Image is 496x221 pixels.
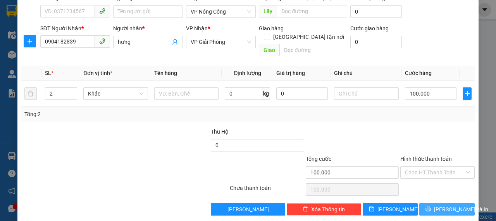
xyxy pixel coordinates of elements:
span: save [369,206,374,212]
span: Xóa Thông tin [311,205,345,214]
span: Tổng cước [306,156,331,162]
span: Định lượng [234,70,261,76]
span: phone [99,8,105,14]
span: user-add [172,39,178,45]
span: Thu Hộ [211,129,229,135]
input: Ghi Chú [334,87,399,100]
span: VP Nông Cống [191,6,251,17]
span: Đơn vị tính [83,70,112,76]
button: save[PERSON_NAME] [363,203,418,216]
span: [GEOGRAPHIC_DATA] tận nơi [270,33,347,41]
span: VP Giải Phóng [191,36,251,48]
span: [PERSON_NAME] và In [434,205,488,214]
span: plus [24,38,36,44]
span: delete [303,206,308,212]
img: logo [4,23,15,50]
span: [PERSON_NAME] [227,205,269,214]
label: Cước giao hàng [350,25,389,31]
label: Hình thức thanh toán [400,156,452,162]
div: Tổng: 2 [24,110,192,118]
span: [PERSON_NAME] [377,205,419,214]
input: Cước lấy hàng [350,5,402,18]
span: Lấy [259,5,277,17]
span: kg [262,87,270,100]
button: deleteXóa Thông tin [287,203,361,216]
span: Cước hàng [405,70,432,76]
button: plus [463,87,472,100]
button: delete [24,87,37,100]
span: Giá trị hàng [276,70,305,76]
span: phone [99,38,105,44]
span: SĐT XE [27,33,52,41]
span: NC1509250003 [66,31,112,40]
button: printer[PERSON_NAME] và In [419,203,475,216]
button: [PERSON_NAME] [211,203,285,216]
strong: CHUYỂN PHÁT NHANH ĐÔNG LÝ [16,6,65,31]
strong: PHIẾU BIÊN NHẬN [19,43,62,59]
span: Tên hàng [154,70,177,76]
input: Dọc đường [279,44,347,56]
div: Chưa thanh toán [229,184,305,197]
div: Người nhận [113,24,183,33]
span: SL [45,70,51,76]
span: plus [463,90,471,97]
span: Giao [259,44,279,56]
button: plus [24,35,36,47]
th: Ghi chú [331,66,402,81]
div: SĐT Người Nhận [40,24,110,33]
span: VP Nhận [186,25,208,31]
span: Giao hàng [259,25,284,31]
span: printer [425,206,431,212]
input: 0 [276,87,328,100]
span: Khác [88,88,143,99]
input: VD: Bàn, Ghế [154,87,219,100]
input: Dọc đường [277,5,347,17]
input: Cước giao hàng [350,36,402,48]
